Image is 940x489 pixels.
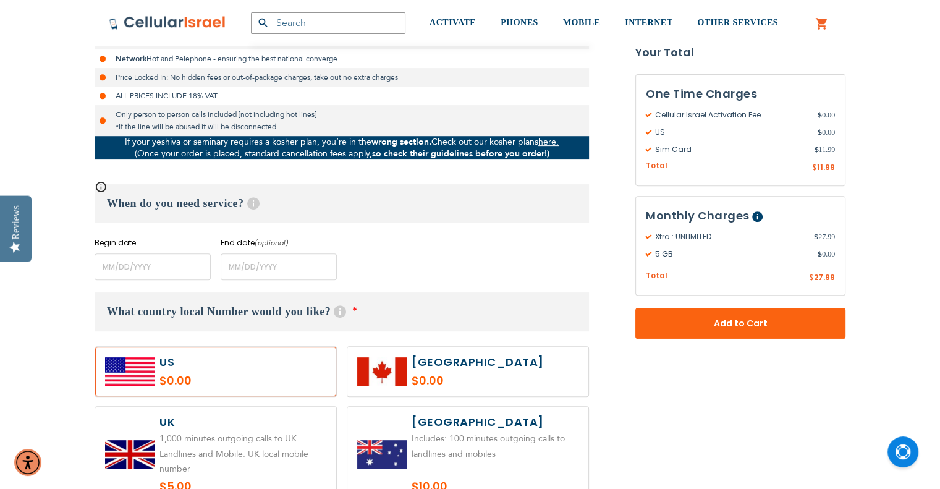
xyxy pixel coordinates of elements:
span: 27.99 [814,272,835,283]
span: 27.99 [814,231,835,242]
span: 11.99 [817,162,835,172]
h3: When do you need service? [95,184,589,223]
span: Total [646,270,667,282]
span: Help [247,197,260,210]
span: Help [752,211,763,222]
span: Cellular Israel Activation Fee [646,109,818,121]
li: Only person to person calls included [not including hot lines] *If the line will be abused it wil... [95,105,589,136]
strong: Network [116,54,146,64]
input: Search [251,12,405,34]
li: Price Locked In: No hidden fees or out-of-package charges, take out no extra charges [95,68,589,87]
strong: wrong section. [371,136,431,148]
p: If your yeshiva or seminary requires a kosher plan, you’re in the Check out our kosher plans (Onc... [95,136,589,159]
label: Begin date [95,237,211,249]
div: Reviews [11,205,22,239]
strong: so check their guidelines before you order!) [372,148,549,159]
span: MOBILE [563,18,601,27]
strong: Your Total [635,43,845,62]
span: $ [818,127,822,138]
h3: One Time Charges [646,85,835,103]
img: Cellular Israel Logo [109,15,226,30]
span: 0.00 [818,249,835,260]
span: 0.00 [818,109,835,121]
li: ALL PRICES INCLUDE 18% VAT [95,87,589,105]
span: Total [646,160,667,172]
i: (optional) [255,238,289,248]
span: What country local Number would you like? [107,305,331,318]
span: Monthly Charges [646,208,750,223]
span: US [646,127,818,138]
span: 0.00 [818,127,835,138]
label: End date [221,237,337,249]
span: $ [814,144,818,155]
span: 11.99 [814,144,835,155]
span: $ [818,249,822,260]
span: Help [334,305,346,318]
span: Sim Card [646,144,814,155]
div: Accessibility Menu [14,449,41,476]
span: Hot and Pelephone - ensuring the best national converge [146,54,337,64]
span: Xtra : UNLIMITED [646,231,814,242]
span: $ [812,163,817,174]
button: Add to Cart [635,308,845,339]
input: MM/DD/YYYY [95,253,211,280]
span: ACTIVATE [430,18,476,27]
span: $ [818,109,822,121]
a: here. [538,136,559,148]
input: MM/DD/YYYY [221,253,337,280]
span: 5 GB [646,249,818,260]
span: $ [814,231,818,242]
span: Add to Cart [676,317,805,330]
span: PHONES [501,18,538,27]
span: $ [809,273,814,284]
span: INTERNET [625,18,672,27]
span: OTHER SERVICES [697,18,778,27]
